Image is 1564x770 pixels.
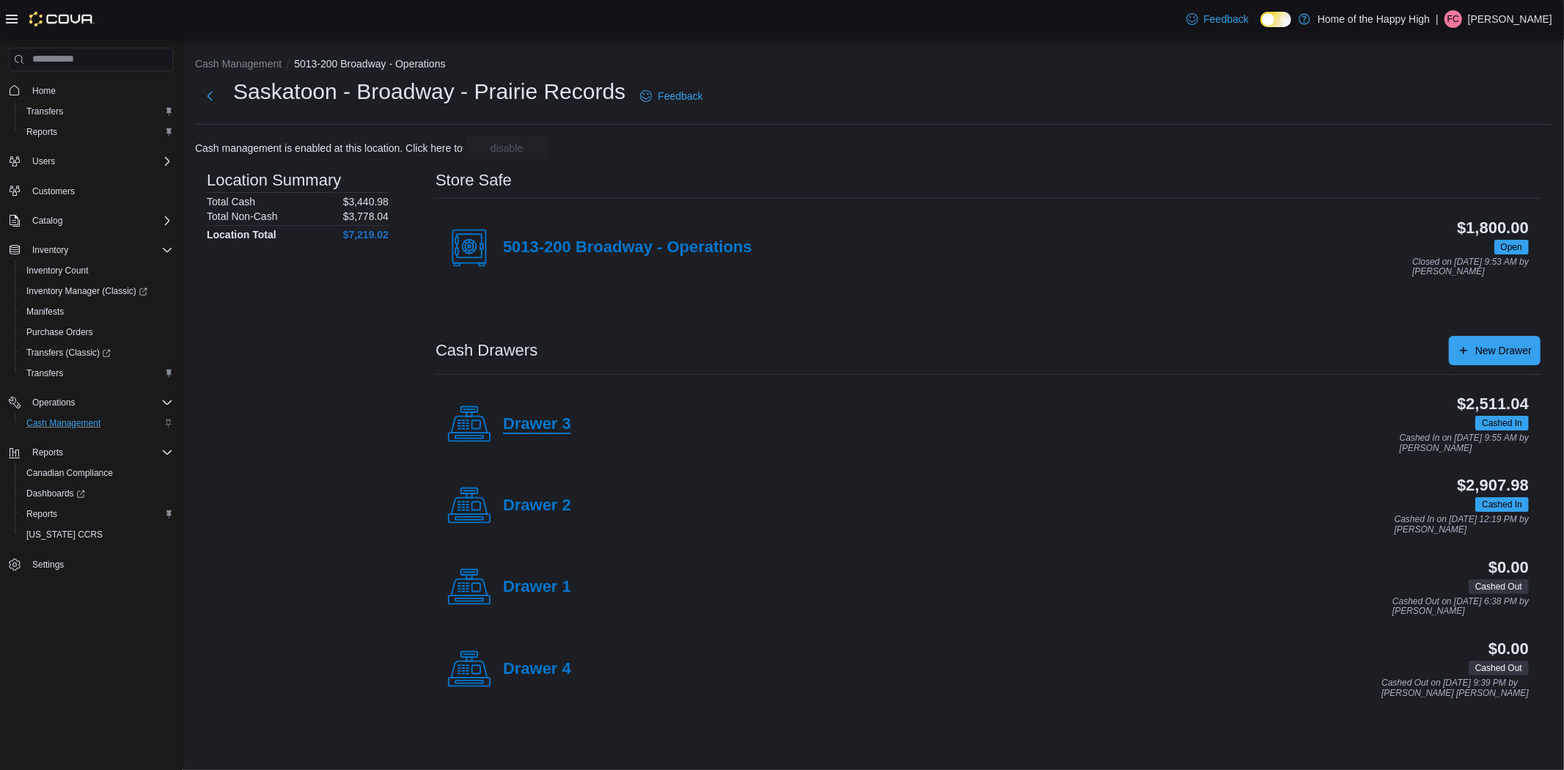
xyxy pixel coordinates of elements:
[1412,257,1529,277] p: Closed on [DATE] 9:53 AM by [PERSON_NAME]
[26,367,63,379] span: Transfers
[195,58,282,70] button: Cash Management
[207,196,255,208] h6: Total Cash
[26,182,173,200] span: Customers
[32,244,68,256] span: Inventory
[26,106,63,117] span: Transfers
[21,344,173,362] span: Transfers (Classic)
[1475,497,1529,512] span: Cashed In
[26,285,147,297] span: Inventory Manager (Classic)
[343,229,389,241] h4: $7,219.02
[26,153,61,170] button: Users
[1444,10,1462,28] div: Fiona Corney
[26,153,173,170] span: Users
[29,12,95,26] img: Cova
[15,122,179,142] button: Reports
[207,229,276,241] h4: Location Total
[503,238,752,257] h4: 5013-200 Broadway - Operations
[26,417,100,429] span: Cash Management
[21,123,173,141] span: Reports
[343,196,389,208] p: $3,440.98
[3,554,179,575] button: Settings
[15,413,179,433] button: Cash Management
[503,660,571,679] h4: Drawer 4
[1457,219,1529,237] h3: $1,800.00
[26,126,57,138] span: Reports
[1468,10,1552,28] p: [PERSON_NAME]
[15,342,179,363] a: Transfers (Classic)
[26,212,68,230] button: Catalog
[26,347,111,359] span: Transfers (Classic)
[1436,10,1439,28] p: |
[1457,477,1529,494] h3: $2,907.98
[3,180,179,202] button: Customers
[32,215,62,227] span: Catalog
[3,240,179,260] button: Inventory
[21,103,173,120] span: Transfers
[26,488,85,499] span: Dashboards
[21,364,69,382] a: Transfers
[26,508,57,520] span: Reports
[503,415,571,434] h4: Drawer 3
[26,394,81,411] button: Operations
[26,556,70,573] a: Settings
[1475,416,1529,430] span: Cashed In
[1457,395,1529,413] h3: $2,511.04
[1392,597,1529,617] p: Cashed Out on [DATE] 6:38 PM by [PERSON_NAME]
[3,210,179,231] button: Catalog
[1494,240,1529,254] span: Open
[21,103,69,120] a: Transfers
[32,155,55,167] span: Users
[15,301,179,322] button: Manifests
[21,464,119,482] a: Canadian Compliance
[343,210,389,222] p: $3,778.04
[32,186,75,197] span: Customers
[15,281,179,301] a: Inventory Manager (Classic)
[21,282,173,300] span: Inventory Manager (Classic)
[1181,4,1255,34] a: Feedback
[32,559,64,571] span: Settings
[3,151,179,172] button: Users
[26,241,74,259] button: Inventory
[21,323,173,341] span: Purchase Orders
[195,142,463,154] p: Cash management is enabled at this location. Click here to
[1475,580,1522,593] span: Cashed Out
[21,526,173,543] span: Washington CCRS
[21,414,106,432] a: Cash Management
[26,394,173,411] span: Operations
[32,447,63,458] span: Reports
[21,505,173,523] span: Reports
[21,344,117,362] a: Transfers (Classic)
[21,414,173,432] span: Cash Management
[21,526,109,543] a: [US_STATE] CCRS
[233,77,625,106] h1: Saskatoon - Broadway - Prairie Records
[634,81,708,111] a: Feedback
[195,56,1552,74] nav: An example of EuiBreadcrumbs
[26,82,62,100] a: Home
[1475,343,1532,358] span: New Drawer
[15,101,179,122] button: Transfers
[26,306,64,318] span: Manifests
[15,363,179,384] button: Transfers
[658,89,702,103] span: Feedback
[15,524,179,545] button: [US_STATE] CCRS
[1501,241,1522,254] span: Open
[21,464,173,482] span: Canadian Compliance
[26,81,173,100] span: Home
[9,74,173,614] nav: Complex example
[3,392,179,413] button: Operations
[21,485,91,502] a: Dashboards
[15,260,179,281] button: Inventory Count
[21,303,70,320] a: Manifests
[1381,678,1529,698] p: Cashed Out on [DATE] 9:39 PM by [PERSON_NAME] [PERSON_NAME]
[21,282,153,300] a: Inventory Manager (Classic)
[503,496,571,516] h4: Drawer 2
[1260,12,1291,27] input: Dark Mode
[26,265,89,276] span: Inventory Count
[491,141,523,155] span: disable
[21,505,63,523] a: Reports
[3,80,179,101] button: Home
[21,262,173,279] span: Inventory Count
[1488,559,1529,576] h3: $0.00
[503,578,571,597] h4: Drawer 1
[26,212,173,230] span: Catalog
